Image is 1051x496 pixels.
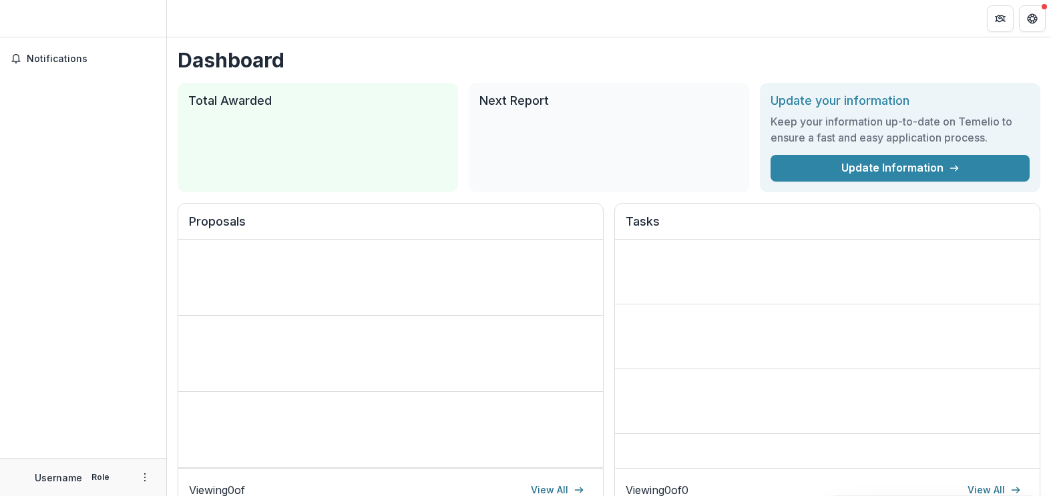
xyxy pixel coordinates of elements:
button: Get Help [1019,5,1046,32]
span: Notifications [27,53,156,65]
h2: Total Awarded [188,93,447,108]
h2: Next Report [479,93,739,108]
button: Notifications [5,48,161,69]
a: Update Information [771,155,1030,182]
h2: Update your information [771,93,1030,108]
button: Partners [987,5,1014,32]
p: Role [87,471,114,483]
h2: Tasks [626,214,1029,240]
h3: Keep your information up-to-date on Temelio to ensure a fast and easy application process. [771,113,1030,146]
p: Username [35,471,82,485]
h2: Proposals [189,214,592,240]
button: More [137,469,153,485]
h1: Dashboard [178,48,1040,72]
